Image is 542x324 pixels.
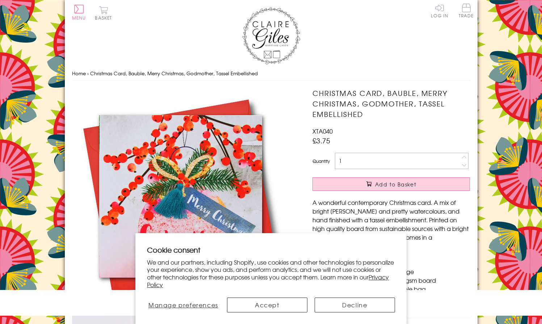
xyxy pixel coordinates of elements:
span: XTA040 [312,127,333,135]
span: £3.75 [312,135,330,146]
span: Trade [459,4,474,18]
span: Add to Basket [375,181,416,188]
button: Accept [227,298,307,312]
button: Manage preferences [147,298,219,312]
a: Privacy Policy [147,273,389,289]
img: Christmas Card, Bauble, Merry Christmas, Godmother, Tassel Embellished [72,88,289,305]
span: Menu [72,14,86,21]
a: Log In [431,4,448,18]
img: Claire Giles Greetings Cards [242,7,300,64]
button: Menu [72,5,86,20]
a: Home [72,70,86,77]
nav: breadcrumbs [72,66,470,81]
h2: Cookie consent [147,245,395,255]
button: Basket [94,6,114,20]
label: Quantity [312,158,330,164]
p: A wonderful contemporary Christmas card. A mix of bright [PERSON_NAME] and pretty watercolours, a... [312,198,470,250]
button: Decline [315,298,395,312]
button: Add to Basket [312,177,470,191]
span: Christmas Card, Bauble, Merry Christmas, Godmother, Tassel Embellished [90,70,258,77]
a: Trade [459,4,474,19]
p: We and our partners, including Shopify, use cookies and other technologies to personalize your ex... [147,258,395,289]
span: › [87,70,89,77]
span: Manage preferences [148,300,218,309]
h1: Christmas Card, Bauble, Merry Christmas, Godmother, Tassel Embellished [312,88,470,119]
